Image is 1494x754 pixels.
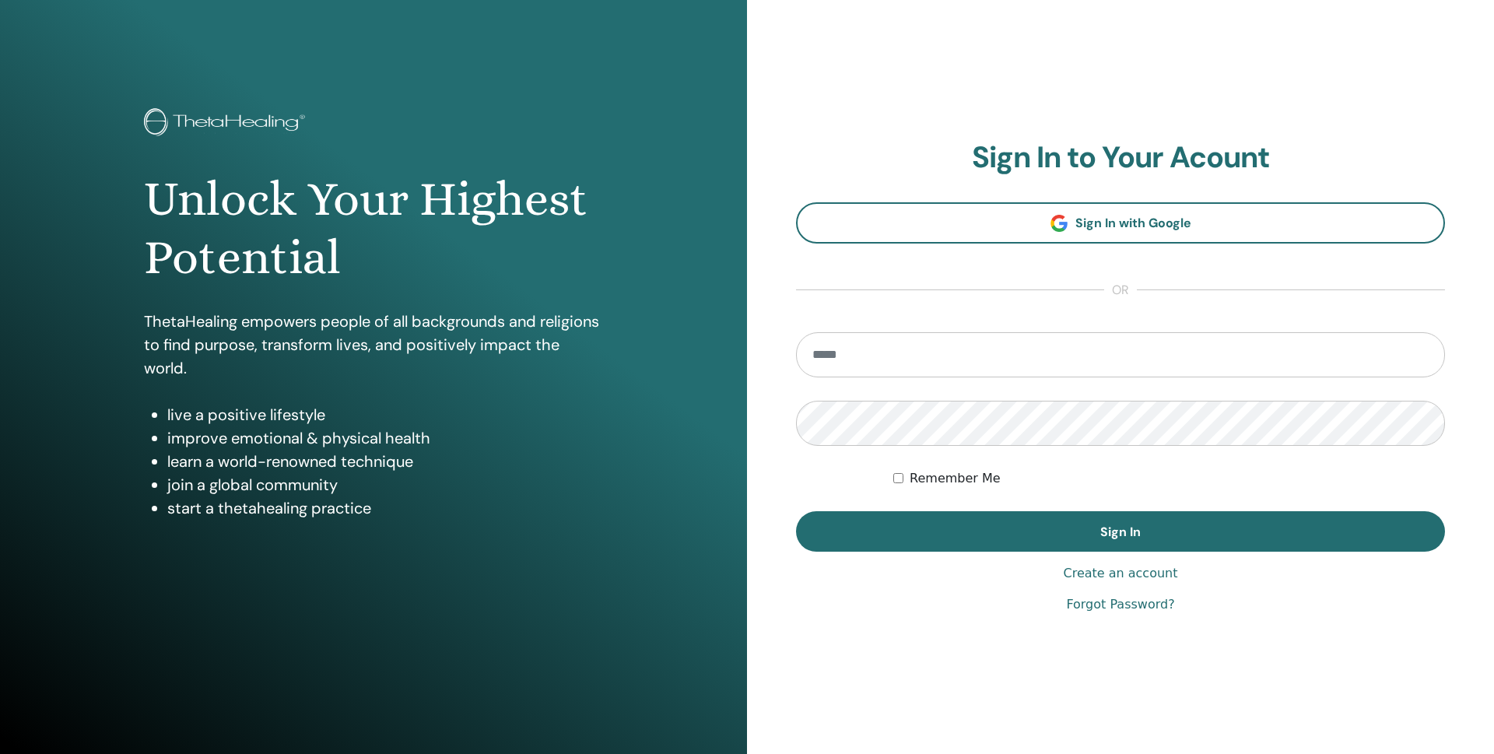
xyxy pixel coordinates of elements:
[1063,564,1177,583] a: Create an account
[1066,595,1174,614] a: Forgot Password?
[167,496,603,520] li: start a thetahealing practice
[1100,524,1141,540] span: Sign In
[144,310,603,380] p: ThetaHealing empowers people of all backgrounds and religions to find purpose, transform lives, a...
[167,403,603,426] li: live a positive lifestyle
[910,469,1001,488] label: Remember Me
[144,170,603,286] h1: Unlock Your Highest Potential
[796,202,1445,244] a: Sign In with Google
[167,450,603,473] li: learn a world-renowned technique
[1104,281,1137,300] span: or
[796,140,1445,176] h2: Sign In to Your Acount
[167,426,603,450] li: improve emotional & physical health
[167,473,603,496] li: join a global community
[893,469,1445,488] div: Keep me authenticated indefinitely or until I manually logout
[1075,215,1191,231] span: Sign In with Google
[796,511,1445,552] button: Sign In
